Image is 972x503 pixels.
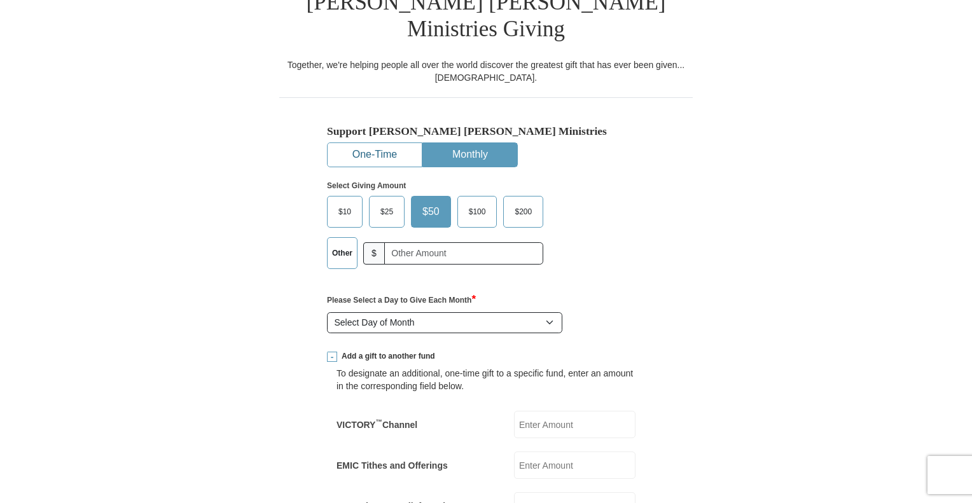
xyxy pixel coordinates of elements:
label: EMIC Tithes and Offerings [337,459,448,472]
span: $50 [416,202,446,221]
label: Other [328,238,357,268]
strong: Please Select a Day to Give Each Month [327,296,476,305]
span: Add a gift to another fund [337,351,435,362]
span: $100 [462,202,492,221]
input: Enter Amount [514,451,635,479]
label: VICTORY Channel [337,418,417,431]
div: To designate an additional, one-time gift to a specific fund, enter an amount in the correspondin... [337,367,635,392]
h5: Support [PERSON_NAME] [PERSON_NAME] Ministries [327,125,645,138]
span: $25 [374,202,399,221]
div: Together, we're helping people all over the world discover the greatest gift that has ever been g... [279,59,693,84]
span: $10 [332,202,358,221]
button: Monthly [423,143,517,167]
input: Enter Amount [514,411,635,438]
strong: Select Giving Amount [327,181,406,190]
button: One-Time [328,143,422,167]
span: $ [363,242,385,265]
span: $200 [508,202,538,221]
sup: ™ [375,418,382,425]
input: Other Amount [384,242,543,265]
